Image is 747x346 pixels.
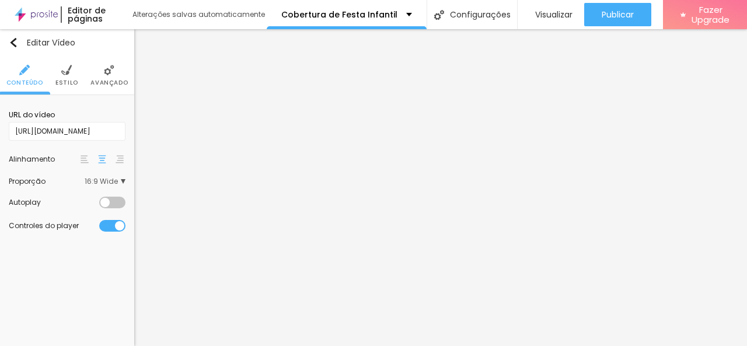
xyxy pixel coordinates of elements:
img: Icone [9,38,18,47]
img: Icone [19,65,30,75]
div: URL do vídeo [9,110,125,120]
img: Icone [434,10,444,20]
span: Estilo [55,80,78,86]
img: Icone [104,65,114,75]
div: Controles do player [9,222,99,229]
span: Visualizar [535,10,573,19]
div: Editor de páginas [61,6,121,23]
img: Icone [61,65,72,75]
p: Cobertura de Festa Infantil [281,11,397,19]
input: Youtube, Vimeo ou Dailymotion [9,122,125,141]
span: 16:9 Wide [85,178,125,185]
button: Publicar [584,3,651,26]
img: paragraph-left-align.svg [81,155,89,163]
div: Proporção [9,178,85,185]
span: Fazer Upgrade [690,5,731,25]
span: Publicar [602,10,634,19]
img: paragraph-right-align.svg [116,155,124,163]
span: Conteúdo [6,80,43,86]
button: Visualizar [518,3,584,26]
span: Avançado [90,80,128,86]
div: Editar Vídeo [9,38,75,47]
div: Autoplay [9,199,99,206]
div: Alinhamento [9,156,79,163]
iframe: Editor [134,29,747,346]
img: paragraph-center-align.svg [98,155,106,163]
div: Alterações salvas automaticamente [132,11,267,18]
